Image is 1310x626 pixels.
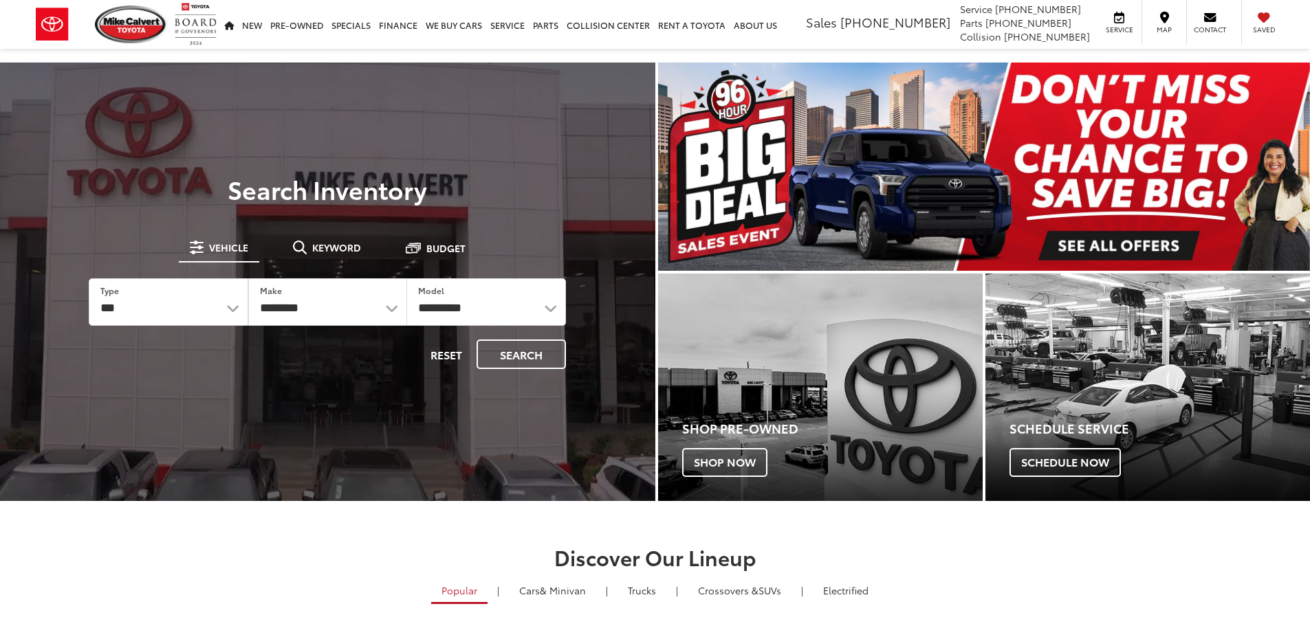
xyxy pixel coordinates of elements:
[209,243,248,252] span: Vehicle
[698,583,758,597] span: Crossovers &
[1009,448,1121,477] span: Schedule Now
[477,339,566,369] button: Search
[260,284,282,296] label: Make
[426,243,466,253] span: Budget
[985,16,1071,30] span: [PHONE_NUMBER]
[1009,422,1310,436] h4: Schedule Service
[1104,25,1135,34] span: Service
[509,579,596,602] a: Cars
[658,273,983,501] div: Toyota
[985,273,1310,501] div: Toyota
[419,339,474,369] button: Reset
[688,579,792,602] a: SUVs
[806,13,837,31] span: Sales
[431,579,488,604] a: Popular
[682,422,983,436] h4: Shop Pre-Owned
[100,284,119,296] label: Type
[985,273,1310,501] a: Schedule Service Schedule Now
[1004,30,1090,43] span: [PHONE_NUMBER]
[95,5,168,43] img: Mike Calvert Toyota
[418,284,444,296] label: Model
[658,273,983,501] a: Shop Pre-Owned Shop Now
[798,583,807,597] li: |
[312,243,361,252] span: Keyword
[840,13,950,31] span: [PHONE_NUMBER]
[171,546,1140,568] h2: Discover Our Lineup
[540,583,586,597] span: & Minivan
[960,2,992,16] span: Service
[602,583,611,597] li: |
[58,175,598,203] h3: Search Inventory
[813,579,879,602] a: Electrified
[673,583,681,597] li: |
[960,30,1001,43] span: Collision
[1194,25,1226,34] span: Contact
[1249,25,1279,34] span: Saved
[682,448,767,477] span: Shop Now
[618,579,666,602] a: Trucks
[995,2,1081,16] span: [PHONE_NUMBER]
[1149,25,1179,34] span: Map
[960,16,983,30] span: Parts
[494,583,503,597] li: |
